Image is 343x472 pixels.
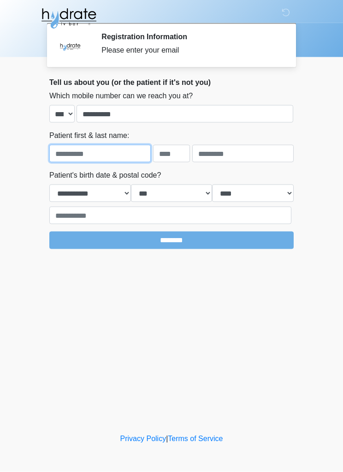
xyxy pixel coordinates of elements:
[49,170,161,181] label: Patient's birth date & postal code?
[49,130,129,141] label: Patient first & last name:
[101,45,280,56] div: Please enter your email
[120,435,166,442] a: Privacy Policy
[168,435,223,442] a: Terms of Service
[49,90,193,102] label: Which mobile number can we reach you at?
[49,78,294,87] h2: Tell us about you (or the patient if it's not you)
[40,7,97,30] img: Hydrate IV Bar - Glendale Logo
[166,435,168,442] a: |
[56,32,84,60] img: Agent Avatar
